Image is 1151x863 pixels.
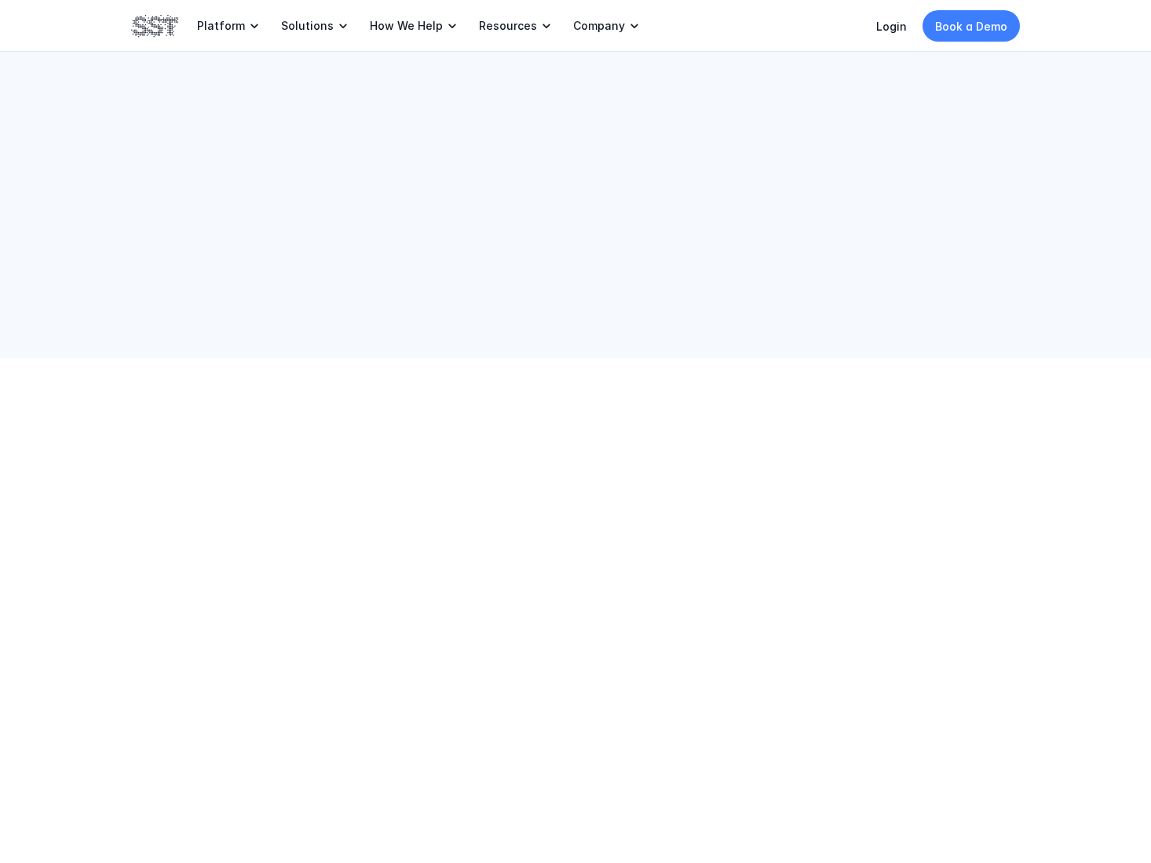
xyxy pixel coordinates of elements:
a: Book a Demo [923,10,1020,42]
img: SST logo [131,13,178,39]
p: Company [573,19,625,33]
p: How We Help [370,19,443,33]
p: Book a Demo [935,18,1007,35]
a: Login [876,20,907,33]
p: Resources [479,19,537,33]
p: Platform [197,19,245,33]
p: Solutions [281,19,334,33]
